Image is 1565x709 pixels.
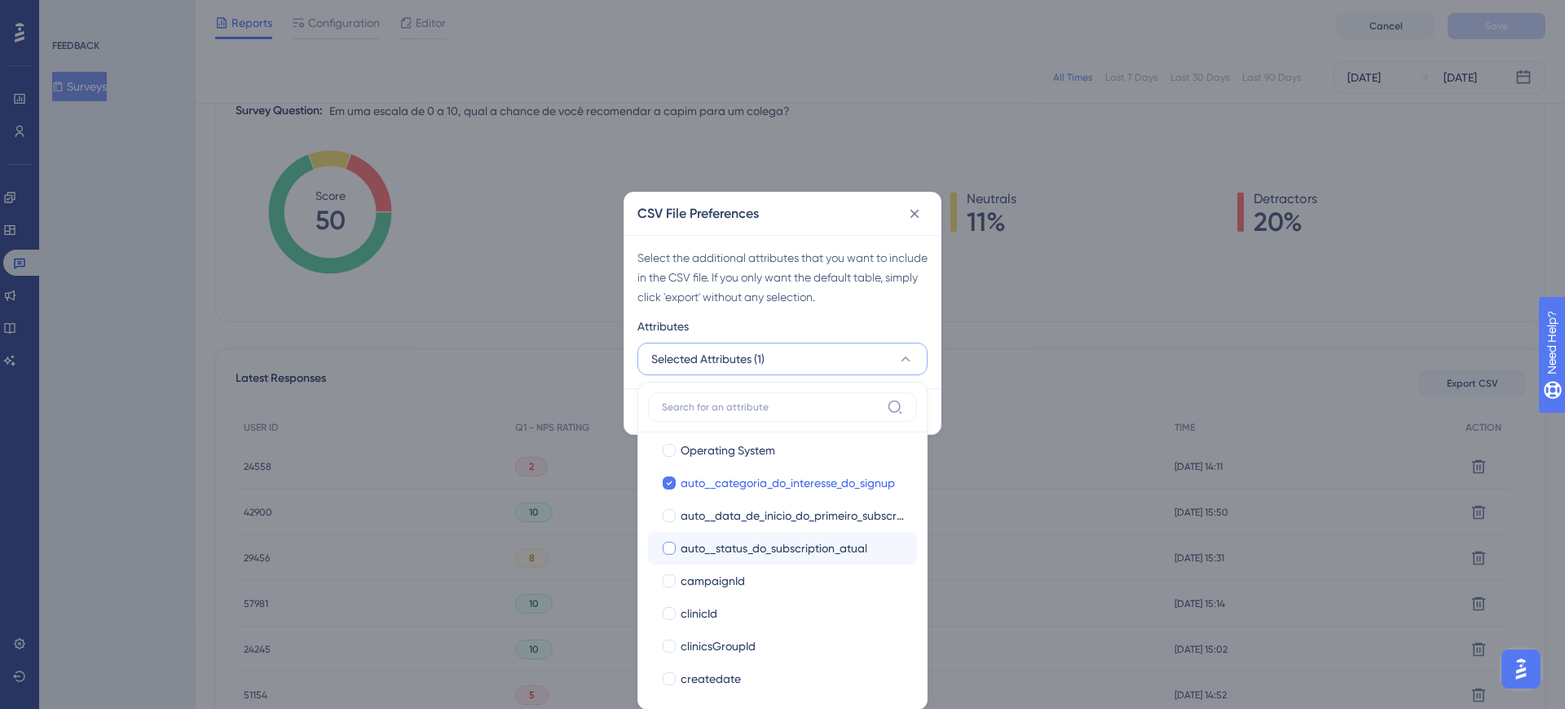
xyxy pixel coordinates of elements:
input: Search for an attribute [662,401,880,414]
div: Select the additional attributes that you want to include in the CSV file. If you only want the d... [637,248,928,307]
h2: CSV File Preferences [637,204,759,224]
span: clinicId [681,604,717,623]
span: createdate [681,669,741,689]
iframe: UserGuiding AI Assistant Launcher [1497,645,1545,693]
span: Operating System [681,441,775,460]
span: auto__status_do_subscription_atual [681,538,867,558]
span: Selected Attributes (1) [651,349,765,369]
span: Need Help? [38,4,102,24]
span: Attributes [637,317,689,336]
span: campaignId [681,571,745,591]
span: auto__categoria_do_interesse_do_signup [681,473,895,493]
span: clinicsGroupId [681,636,756,656]
span: auto__data_de_inicio_do_primeiro_subscription [681,506,904,525]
